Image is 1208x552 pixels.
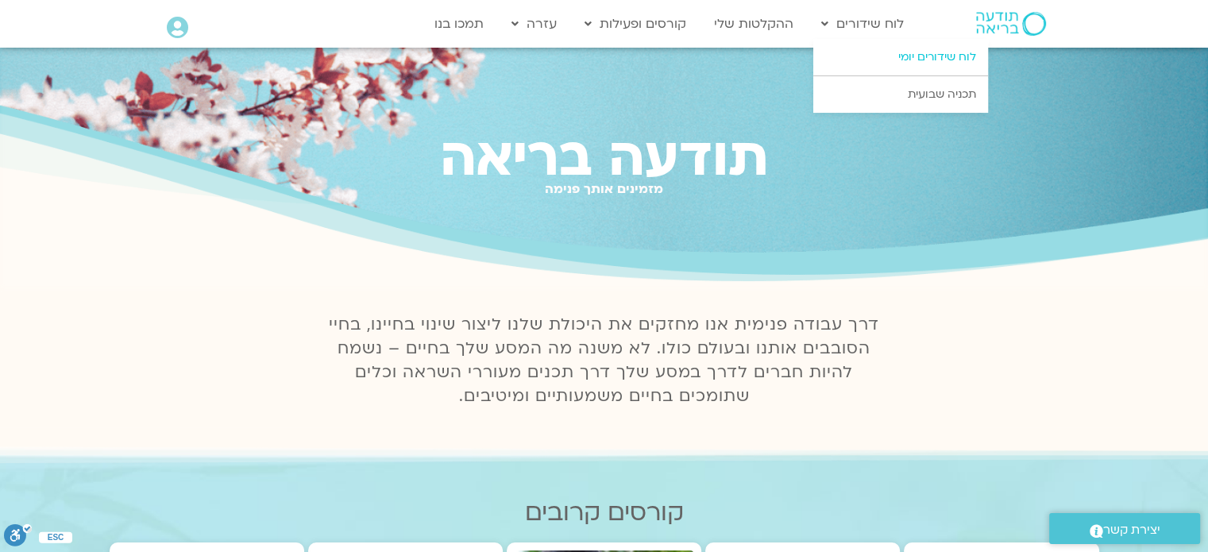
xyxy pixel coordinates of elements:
a: תמכו בנו [426,9,492,39]
a: יצירת קשר [1049,513,1200,544]
span: יצירת קשר [1103,519,1160,541]
img: תודעה בריאה [976,12,1046,36]
p: דרך עבודה פנימית אנו מחזקים את היכולת שלנו ליצור שינוי בחיינו, בחיי הסובבים אותנו ובעולם כולו. לא... [320,313,889,408]
a: קורסים ופעילות [577,9,694,39]
a: לוח שידורים יומי [813,39,988,75]
a: עזרה [504,9,565,39]
a: לוח שידורים [813,9,912,39]
a: ההקלטות שלי [706,9,801,39]
a: תכניה שבועית [813,76,988,113]
h2: קורסים קרובים [110,499,1099,527]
